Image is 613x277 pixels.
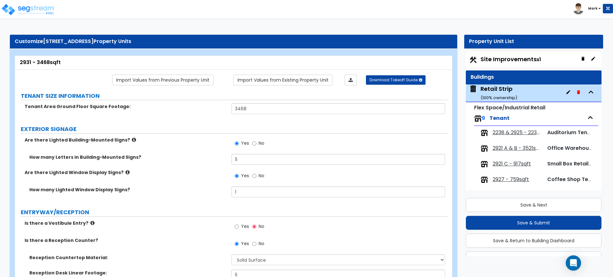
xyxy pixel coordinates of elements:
span: No [259,140,264,146]
label: ENTRYWAY/RECEPTION [21,208,448,216]
label: Reception Desk Linear Footage: [29,270,227,276]
input: Yes [235,140,239,147]
span: 2921 C - 917sqft [493,160,531,168]
input: Yes [235,172,239,179]
div: 2931 - 3468sqft [20,59,447,66]
i: click for more info! [90,221,95,225]
span: Yes [241,240,249,247]
a: Import the dynamic attributes value through Excel sheet [344,75,357,85]
small: ( 100 % ownership) [481,95,517,101]
div: Retail Strip [481,85,517,101]
span: Yes [241,172,249,179]
span: Auditorium Tenant [547,129,596,136]
label: Is there a Vestibule Entry? [25,220,227,226]
label: How many Lighted Window Display Signs? [29,186,227,193]
i: click for more info! [125,170,130,175]
span: Yes [241,223,249,230]
img: tenants.png [474,115,482,122]
label: Are there Lighted Window Display Signs? [25,169,227,176]
span: 2238 & 2925 - 2238sqft [493,129,542,136]
label: TENANT SIZE INFORMATION [21,92,448,100]
div: Customize Property Units [15,38,452,45]
img: tenants.png [481,129,488,137]
span: Retail Strip [469,85,517,101]
a: Import the dynamic attribute values from existing properties. [233,75,333,85]
span: Download Takeoff Guide [369,77,418,83]
label: EXTERIOR SIGNAGE [21,125,448,133]
span: No [259,240,264,247]
span: No [259,223,264,230]
span: Site Improvements [481,55,541,63]
span: Yes [241,140,249,146]
img: tenants.png [481,176,488,184]
img: avatar.png [573,3,584,14]
span: Tenant [489,114,510,122]
img: tenants.png [481,145,488,152]
input: No [252,172,256,179]
div: Buildings [471,74,597,81]
input: No [252,223,256,230]
small: Flex Space/Industrial Retail [474,104,545,111]
img: building.svg [469,85,477,93]
i: click for more info! [132,137,136,142]
label: Tenant Area Ground Floor Square Footage: [25,103,227,110]
div: Open Intercom Messenger [566,255,581,271]
label: Are there Lighted Building-Mounted Signs? [25,137,227,143]
input: Yes [235,223,239,230]
button: Advanced [466,251,602,266]
label: Reception Countertop Material: [29,254,227,261]
b: Mark [588,6,598,11]
button: Save & Next [466,198,602,212]
span: Small Box Retail Tenant [547,160,608,167]
label: Is there a Reception Counter? [25,237,227,244]
span: No [259,172,264,179]
img: logo_pro_r.png [1,3,55,16]
button: Save & Return to Building Dashboard [466,234,602,248]
img: tenants.png [481,160,488,168]
input: No [252,140,256,147]
button: Save & Submit [466,216,602,230]
input: No [252,240,256,247]
button: Download Takeoff Guide [366,75,426,85]
img: Construction.png [469,56,477,64]
span: [STREET_ADDRESS] [43,38,94,45]
div: Property Unit List [469,38,598,45]
span: 2927 - 759sqft [493,176,529,183]
span: 9 [482,114,485,122]
small: x1 [537,56,541,63]
input: Yes [235,240,239,247]
span: Coffee Shop Tenant [547,176,600,183]
a: Import the dynamic attribute values from previous properties. [112,75,214,85]
span: 2921 A & B - 3521sqft [493,145,542,152]
label: How many Letters in Building-Mounted Signs? [29,154,227,160]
